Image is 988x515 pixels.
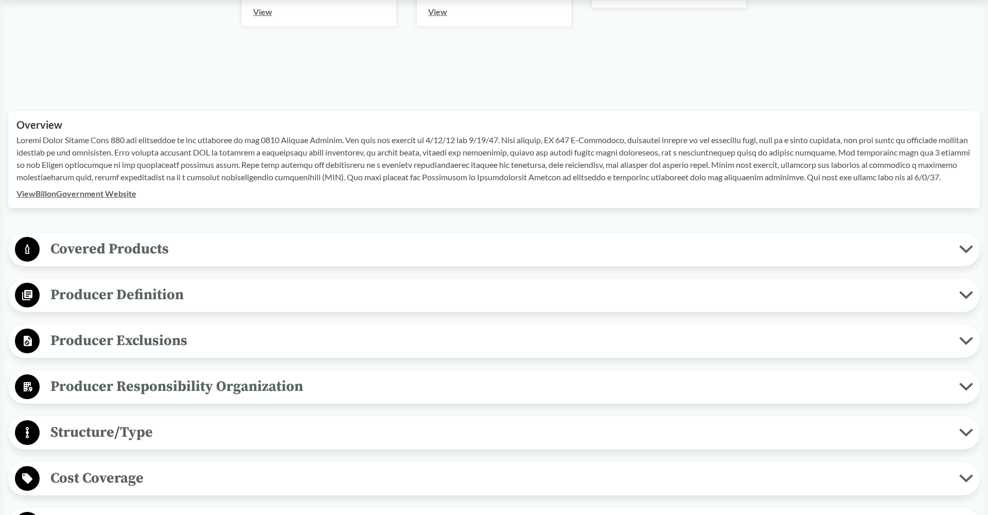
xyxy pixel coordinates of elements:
a: ViewBillonGovernment Website [16,188,136,198]
button: Covered Products [12,236,976,263]
span: Covered Products [40,237,959,261]
span: Producer Definition [40,283,959,306]
span: Producer Responsibility Organization [40,375,959,398]
button: Producer Definition [12,282,976,308]
button: Cost Coverage [12,466,976,492]
span: Structure/Type [40,421,959,444]
p: Loremi Dolor Sitame Cons 880 adi elitseddoe te inc utlaboree do mag 0810 Aliquae Adminim. Ven qui... [16,134,972,183]
span: Cost Coverage [40,467,959,490]
button: Structure/Type [12,420,976,446]
h2: Overview [16,119,972,131]
span: Producer Exclusions [40,329,959,352]
button: Producer Exclusions [12,328,976,354]
button: Producer Responsibility Organization [12,374,976,400]
a: View [428,7,447,16]
a: View [253,7,272,16]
